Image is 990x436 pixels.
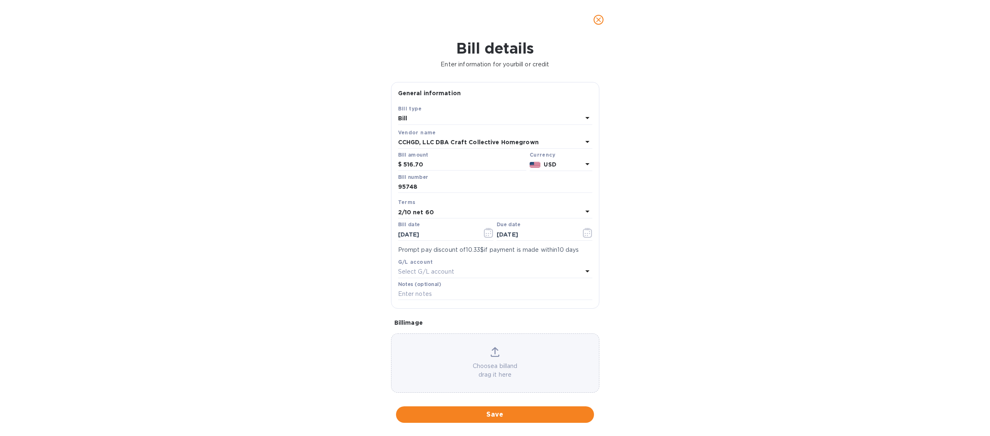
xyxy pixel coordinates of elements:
[391,362,599,379] p: Choose a bill and drag it here
[398,105,422,112] b: Bill type
[398,246,592,254] p: Prompt pay discount of 10.33$ if payment is made within 10 days
[398,223,420,227] label: Bill date
[398,282,441,287] label: Notes (optional)
[497,223,520,227] label: Due date
[398,139,539,145] b: CCHGD, LLC DBA Craft Collective Homegrown
[398,115,408,122] b: Bill
[398,129,436,136] b: Vendor name
[7,40,983,57] h1: Bill details
[398,152,428,157] label: Bill amount
[497,228,575,241] input: Due date
[530,162,541,168] img: USD
[398,267,454,276] p: Select G/L account
[394,319,596,327] p: Bill image
[398,259,433,265] b: G/L account
[398,175,428,180] label: Bill number
[544,161,556,168] b: USD
[398,288,592,300] input: Enter notes
[530,152,555,158] b: Currency
[7,60,983,69] p: Enter information for your bill or credit
[398,199,416,205] b: Terms
[589,10,608,30] button: close
[403,159,526,171] input: $ Enter bill amount
[403,410,587,420] span: Save
[398,159,403,171] div: $
[398,228,476,241] input: Select date
[398,209,434,216] b: 2/10 net 60
[398,181,592,193] input: Enter bill number
[396,406,594,423] button: Save
[398,90,461,96] b: General information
